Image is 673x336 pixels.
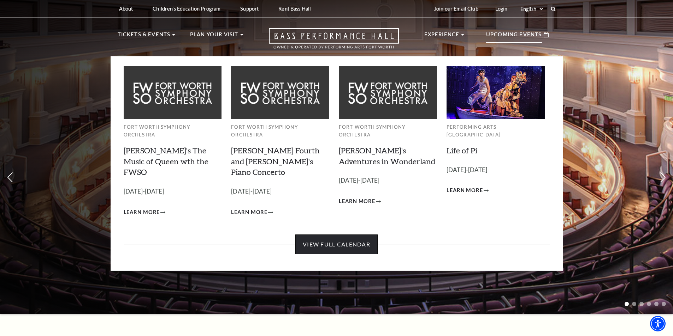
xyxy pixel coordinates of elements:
a: View Full Calendar [295,234,378,254]
span: Learn More [124,208,160,217]
p: [DATE]-[DATE] [231,187,329,197]
span: Learn More [339,197,375,206]
p: Children's Education Program [153,6,220,12]
p: Plan Your Visit [190,30,238,43]
p: [DATE]-[DATE] [339,176,437,186]
a: Learn More Windborne's The Music of Queen wth the FWSO [124,208,166,217]
img: Fort Worth Symphony Orchestra [339,66,437,119]
p: [DATE]-[DATE] [124,187,222,197]
span: Learn More [447,186,483,195]
a: Learn More Life of Pi [447,186,489,195]
p: Experience [424,30,460,43]
a: Learn More Alice's Adventures in Wonderland [339,197,381,206]
p: Tickets & Events [118,30,171,43]
a: Learn More Brahms Fourth and Grieg's Piano Concerto [231,208,273,217]
p: Support [240,6,259,12]
p: About [119,6,133,12]
a: Open this option [243,28,424,56]
p: Rent Bass Hall [278,6,311,12]
a: Life of Pi [447,146,477,155]
p: Fort Worth Symphony Orchestra [339,123,437,139]
p: Performing Arts [GEOGRAPHIC_DATA] [447,123,545,139]
p: Fort Worth Symphony Orchestra [231,123,329,139]
p: [DATE]-[DATE] [447,165,545,175]
select: Select: [519,6,544,12]
img: Fort Worth Symphony Orchestra [124,66,222,119]
img: Performing Arts Fort Worth [447,66,545,119]
span: Learn More [231,208,267,217]
p: Fort Worth Symphony Orchestra [124,123,222,139]
div: Accessibility Menu [650,316,666,331]
img: Fort Worth Symphony Orchestra [231,66,329,119]
p: Upcoming Events [486,30,542,43]
a: [PERSON_NAME]'s The Music of Queen wth the FWSO [124,146,208,177]
a: [PERSON_NAME]'s Adventures in Wonderland [339,146,435,166]
a: [PERSON_NAME] Fourth and [PERSON_NAME]'s Piano Concerto [231,146,320,177]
